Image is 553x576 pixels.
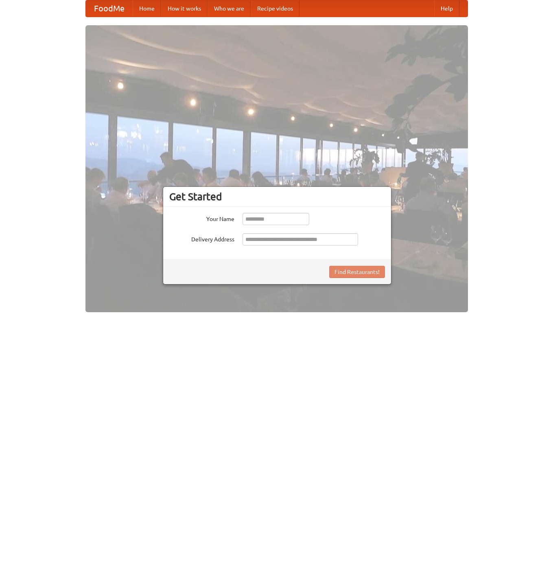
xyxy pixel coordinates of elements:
[169,191,385,203] h3: Get Started
[434,0,459,17] a: Help
[329,266,385,278] button: Find Restaurants!
[169,213,234,223] label: Your Name
[161,0,208,17] a: How it works
[133,0,161,17] a: Home
[86,0,133,17] a: FoodMe
[169,233,234,243] label: Delivery Address
[208,0,251,17] a: Who we are
[251,0,299,17] a: Recipe videos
